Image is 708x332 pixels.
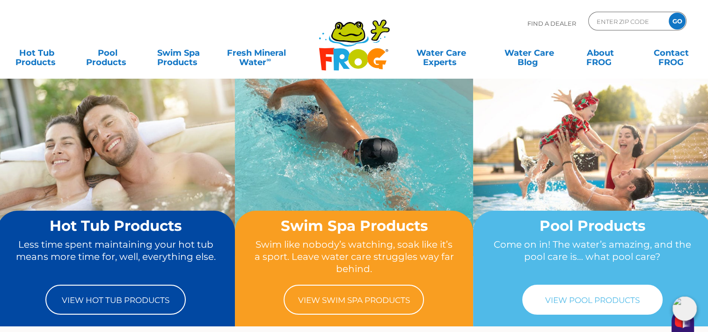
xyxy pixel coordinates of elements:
[15,238,217,275] p: Less time spent maintaining your hot tub means more time for, well, everything else.
[284,285,424,315] a: View Swim Spa Products
[502,44,557,62] a: Water CareBlog
[45,285,186,315] a: View Hot Tub Products
[80,44,136,62] a: PoolProducts
[596,15,659,28] input: Zip Code Form
[253,218,455,234] h2: Swim Spa Products
[672,296,697,321] img: openIcon
[266,56,271,63] sup: ∞
[15,218,217,234] h2: Hot Tub Products
[491,218,693,234] h2: Pool Products
[527,12,576,35] p: Find A Dealer
[643,44,699,62] a: ContactFROG
[9,44,65,62] a: Hot TubProducts
[151,44,206,62] a: Swim SpaProducts
[491,238,693,275] p: Come on in! The water’s amazing, and the pool care is… what pool care?
[253,238,455,275] p: Swim like nobody’s watching, soak like it’s a sport. Leave water care struggles way far behind.
[573,44,628,62] a: AboutFROG
[235,78,473,256] img: home-banner-swim-spa-short
[222,44,291,62] a: Fresh MineralWater∞
[669,13,686,30] input: GO
[522,285,663,315] a: View Pool Products
[396,44,486,62] a: Water CareExperts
